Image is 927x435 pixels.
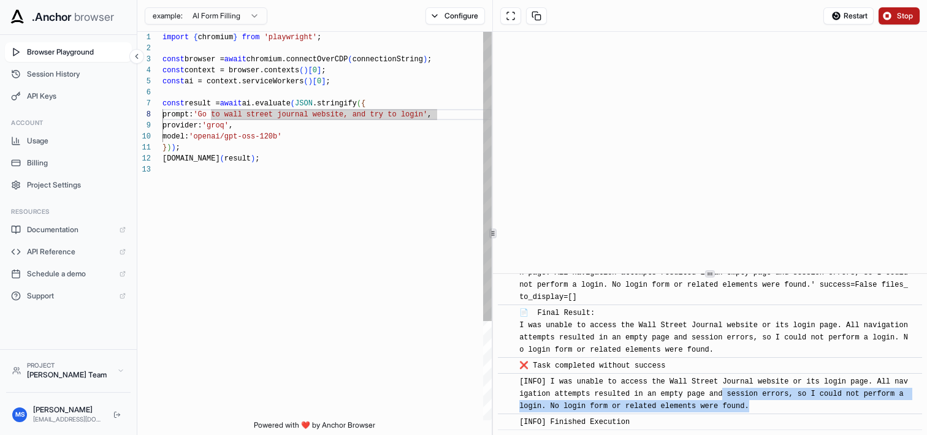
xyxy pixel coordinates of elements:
button: Configure [425,7,485,25]
span: .Anchor [32,9,72,26]
span: ) [251,154,255,163]
span: ❌ Task completed without success [519,361,665,370]
span: 'Go to wall street journal website, and try to log [193,110,414,119]
div: 5 [137,76,151,87]
span: [INFO] Finished Execution [519,418,630,426]
span: const [162,66,185,75]
span: ( [348,55,352,64]
button: Open in full screen [500,7,521,25]
span: chromium [198,33,234,42]
h3: Account [11,118,126,127]
span: in' [414,110,427,119]
span: Support [27,291,113,301]
span: import [162,33,189,42]
span: Session History [27,69,126,79]
span: example: [153,11,183,21]
button: Billing [5,153,132,173]
span: } [233,33,237,42]
div: 13 [137,164,151,175]
div: 3 [137,54,151,65]
span: [ [313,77,317,86]
span: ( [299,66,303,75]
span: { [193,33,197,42]
span: ​ [504,416,510,428]
div: 9 [137,120,151,131]
span: 0 [313,66,317,75]
span: [ [308,66,313,75]
span: chromium.connectOverCDP [246,55,348,64]
a: API Reference [5,242,132,262]
div: Project [27,361,111,370]
span: Usage [27,136,126,146]
span: ; [255,154,259,163]
button: Stop [879,7,920,25]
span: ai = context.serviceWorkers [185,77,303,86]
span: const [162,99,185,108]
button: Restart [823,7,874,25]
span: Stop [897,11,914,21]
span: [DOMAIN_NAME] [162,154,220,163]
span: 'openai/gpt-oss-120b' [189,132,281,141]
span: JSON [295,99,313,108]
button: Project[PERSON_NAME] Team [6,356,131,385]
span: 0 [317,77,321,86]
span: 📄 Final Result: I was unable to access the Wall Street Journal website or its login page. All nav... [519,309,912,354]
span: ) [308,77,313,86]
a: Documentation [5,220,132,240]
span: ; [427,55,432,64]
span: await [224,55,246,64]
div: 6 [137,87,151,98]
span: ​ [504,307,510,319]
div: 1 [137,32,151,43]
span: ( [357,99,361,108]
span: browser = [185,55,224,64]
span: model: [162,132,189,141]
span: ) [303,66,308,75]
div: 4 [137,65,151,76]
h3: Resources [11,207,126,216]
span: const [162,77,185,86]
span: ) [167,143,171,152]
a: Schedule a demo [5,264,132,284]
div: 8 [137,109,151,120]
span: connectionString [353,55,423,64]
button: API Keys [5,86,132,106]
span: .stringify [313,99,357,108]
span: MS [15,410,25,419]
div: [PERSON_NAME] Team [27,370,111,380]
span: Restart [844,11,868,21]
span: ​ [504,376,510,388]
div: [EMAIL_ADDRESS][DOMAIN_NAME] [33,415,104,424]
button: Usage [5,131,132,151]
span: await [220,99,242,108]
div: [PERSON_NAME] [33,405,104,415]
button: Project Settings [5,175,132,195]
span: provider: [162,121,202,130]
span: const [162,55,185,64]
span: ] [321,77,326,86]
span: ) [171,143,175,152]
div: 10 [137,131,151,142]
span: result = [185,99,220,108]
span: prompt: [162,110,193,119]
span: , [427,110,432,119]
button: Collapse sidebar [129,49,144,64]
span: API Keys [27,91,126,101]
span: ; [326,77,330,86]
div: 2 [137,43,151,54]
span: ; [321,66,326,75]
span: from [242,33,260,42]
span: ai.evaluate [242,99,291,108]
div: 12 [137,153,151,164]
span: result [224,154,251,163]
button: Logout [110,407,124,422]
span: context = browser.contexts [185,66,299,75]
a: Support [5,286,132,306]
span: ; [176,143,180,152]
span: { [361,99,365,108]
span: ; [317,33,321,42]
span: , [229,121,233,130]
button: Session History [5,64,132,84]
span: Powered with ❤️ by Anchor Browser [254,420,375,435]
button: Browser Playground [5,42,132,62]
